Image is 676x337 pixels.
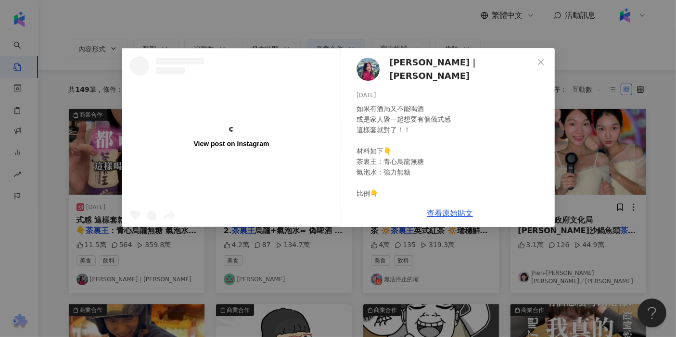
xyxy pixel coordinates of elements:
[389,56,534,83] span: [PERSON_NAME]｜[PERSON_NAME]
[531,52,550,72] button: Close
[427,209,473,218] a: 查看原始貼文
[193,139,269,148] div: View post on Instagram
[537,58,545,66] span: close
[357,91,547,100] div: [DATE]
[357,58,380,81] img: KOL Avatar
[357,56,534,83] a: KOL Avatar[PERSON_NAME]｜[PERSON_NAME]
[357,103,547,262] div: 如果有酒局又不能喝酒 或是家人聚一起想要有個儀式感 這樣套就對了！！ 材料如下👇 茶裏王：青心烏龍無糖 氣泡水：強力無糖 比例👇 茶裏王2 氣泡水1 大家快去試試看吧💖 #日常 #搞笑 #特調 ...
[122,49,341,226] a: View post on Instagram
